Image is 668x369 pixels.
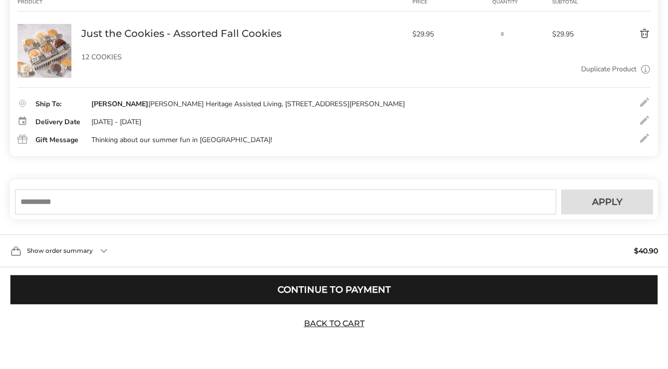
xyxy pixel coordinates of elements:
input: Quantity input [492,24,512,44]
img: Just the Cookies - Assorted Fall Cookies [17,24,71,78]
p: 12 COOKIES [81,54,402,61]
span: $40.90 [634,247,658,254]
span: Show order summary [27,248,93,254]
button: Apply [561,189,653,214]
a: Just the Cookies - Assorted Fall Cookies [81,27,282,40]
div: Ship To: [35,101,81,108]
span: $29.95 [412,29,487,39]
strong: [PERSON_NAME] [91,99,148,109]
a: Back to Cart [299,318,369,329]
div: Gift Message [35,137,81,144]
a: Just the Cookies - Assorted Fall Cookies [17,23,71,33]
span: Apply [592,197,623,206]
div: [PERSON_NAME] Heritage Assisted Living, [STREET_ADDRESS][PERSON_NAME] [91,100,405,109]
div: [DATE] - [DATE] [91,118,141,127]
button: Continue to Payment [10,275,658,305]
span: $29.95 [552,29,597,39]
button: Delete product [597,28,651,40]
div: Delivery Date [35,119,81,126]
div: Thinking about our summer fun in [GEOGRAPHIC_DATA]! [91,136,272,145]
a: Duplicate Product [581,64,637,75]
